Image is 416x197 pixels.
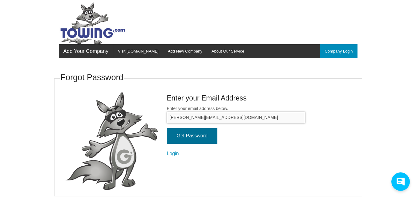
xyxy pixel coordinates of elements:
[59,2,127,44] img: Towing.com Logo
[167,93,305,103] h4: Enter your Email Address
[207,44,249,58] a: About Our Service
[113,44,163,58] a: Visit [DOMAIN_NAME]
[167,105,305,123] label: Enter your email address below.
[388,172,416,197] iframe: Conversations
[163,44,207,58] a: Add New Company
[167,151,179,156] a: Login
[59,44,113,58] a: Add Your Company
[61,72,123,84] h3: Forgot Password
[167,112,305,123] input: Enter your email address below.
[65,92,158,190] img: fox-Presenting.png
[167,128,217,144] input: Get Password
[320,44,357,58] a: Company Login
